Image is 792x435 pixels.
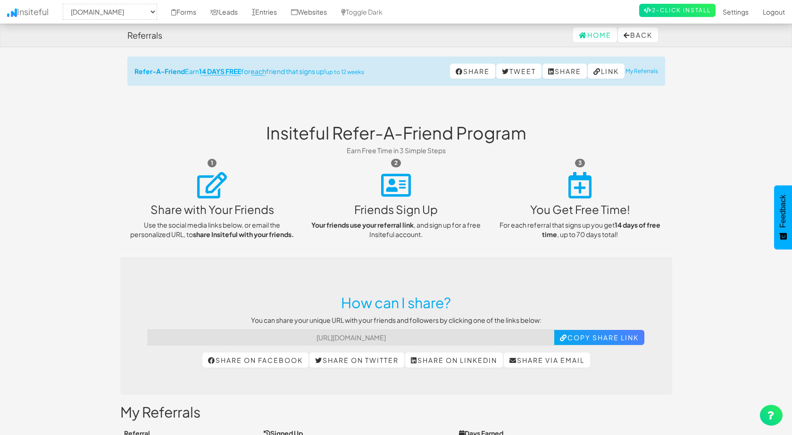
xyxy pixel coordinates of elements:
strong: share Insiteful with your friends. [193,230,294,238]
h1: Insiteful Refer-A-Friend Program [127,123,665,142]
a: Share on Linkedin [405,353,503,368]
strong: Refer-A-Friend [134,67,185,75]
u: each [250,67,266,75]
p: 2 [391,159,401,167]
button: Feedback - Show survey [774,185,792,249]
h2: How can I share? [148,295,644,311]
a: Share via Email [504,353,590,368]
a: My Referrals [625,67,658,74]
u: 14 DAYS FREE [199,67,241,75]
div: Earn for friend that signs up! [134,64,409,79]
small: up to 12 weeks [326,68,364,75]
a: 2-Click Install [639,4,716,17]
a: Share [450,64,495,79]
strong: Your friends use your referral link [311,221,414,229]
p: , and sign up for a free Insiteful account. [311,220,481,239]
a: Home [573,27,617,42]
button: Back [618,27,658,42]
p: 3 [575,159,585,167]
h3: Friends Sign Up [311,203,481,215]
h3: Share with Your Friends [127,203,297,215]
h5: Earn Free Time in 3 Simple Steps [127,147,665,154]
p: Use the social media links below, or email the personalized URL, to [127,220,297,239]
img: icon.png [7,8,17,17]
a: Share on Twitter [309,353,404,368]
a: Share on Facebook [202,353,308,368]
span: Feedback [779,195,787,228]
p: For each referral that signs up you get , up to 70 days total! [495,220,665,239]
h2: My Referrals [120,404,672,420]
h4: Referrals [127,31,162,40]
a: Link [588,64,625,79]
button: Copy Share Link [554,330,644,345]
h3: You Get Free Time! [495,203,665,215]
p: 1 [208,159,217,167]
p: You can share your unique URL with your friends and followers by clicking one of the links below: [148,315,644,325]
strong: 14 days of free time [542,221,660,238]
a: Share [542,64,587,79]
a: Tweet [496,64,542,79]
